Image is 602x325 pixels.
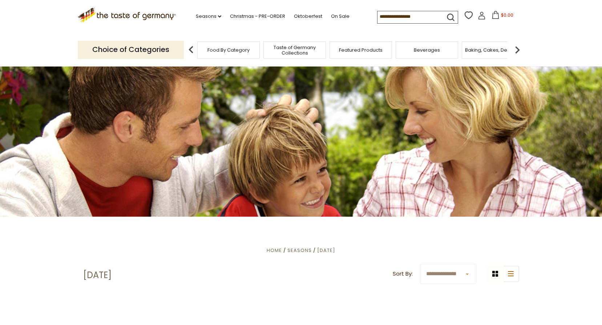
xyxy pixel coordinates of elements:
img: previous arrow [184,43,198,57]
a: Beverages [414,47,440,53]
a: Featured Products [339,47,383,53]
button: $0.00 [487,11,518,22]
a: [DATE] [317,247,335,254]
a: Seasons [196,12,221,20]
a: Seasons [287,247,312,254]
a: Home [267,247,282,254]
h1: [DATE] [83,270,112,281]
a: Christmas - PRE-ORDER [230,12,285,20]
a: Baking, Cakes, Desserts [465,47,521,53]
img: next arrow [510,43,525,57]
p: Choice of Categories [78,41,184,59]
label: Sort By: [393,269,413,278]
a: Food By Category [207,47,250,53]
a: Oktoberfest [294,12,322,20]
a: Taste of Germany Collections [266,45,324,56]
span: $0.00 [501,12,513,18]
a: On Sale [331,12,350,20]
